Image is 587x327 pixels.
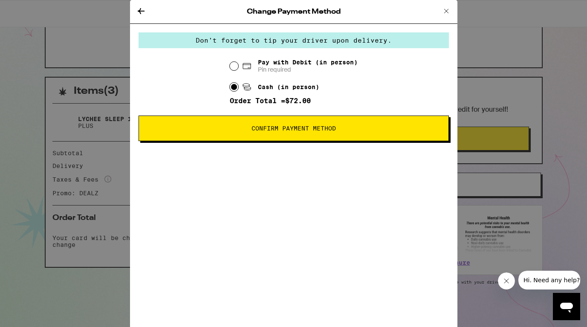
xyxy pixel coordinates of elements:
span: Confirm Payment Method [252,125,336,131]
button: Confirm Payment Method [139,116,449,141]
div: Don’t forget to tip your driver upon delivery. [144,37,444,44]
span: Cash (in person) [258,84,319,90]
iframe: Button to launch messaging window [553,293,580,320]
span: Pay with Debit (in person) [258,59,358,66]
span: Order Total = $72.00 [230,91,311,105]
iframe: Close message [498,272,515,289]
iframe: Message from company [518,271,580,289]
span: Pin required [258,66,358,73]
